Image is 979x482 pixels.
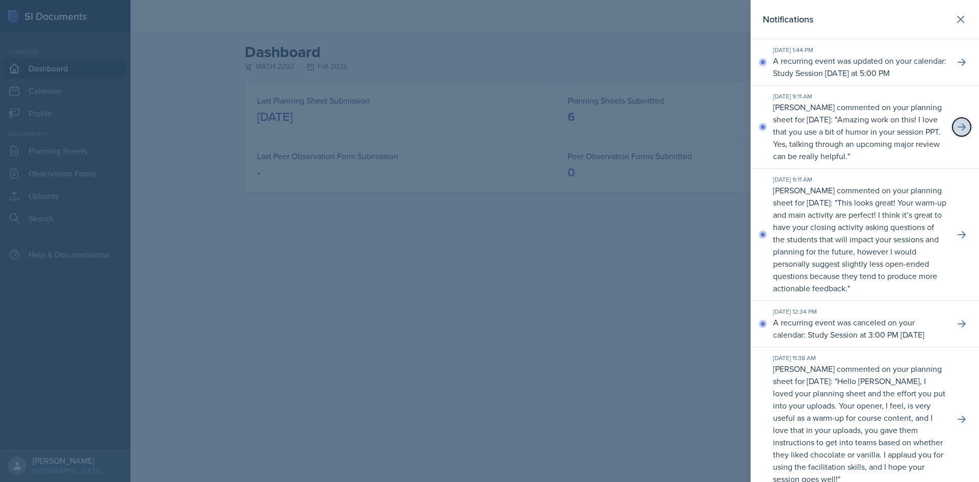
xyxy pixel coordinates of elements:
div: [DATE] 9:11 AM [773,175,946,184]
div: [DATE] 9:11 AM [773,92,946,101]
p: A recurring event was updated on your calendar: Study Session [DATE] at 5:00 PM [773,55,946,79]
p: This looks great! Your warm-up and main activity are perfect! I think it’s great to have your clo... [773,197,946,294]
p: [PERSON_NAME] commented on your planning sheet for [DATE]: " " [773,101,946,162]
div: [DATE] 12:34 PM [773,307,946,316]
div: [DATE] 1:44 PM [773,45,946,55]
p: [PERSON_NAME] commented on your planning sheet for [DATE]: " " [773,184,946,294]
h2: Notifications [763,12,813,27]
p: A recurring event was canceled on your calendar: Study Session at 3:00 PM [DATE] [773,316,946,341]
p: Amazing work on this! I love that you use a bit of humor in your session PPT. Yes, talking throug... [773,114,941,162]
div: [DATE] 11:38 AM [773,353,946,363]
